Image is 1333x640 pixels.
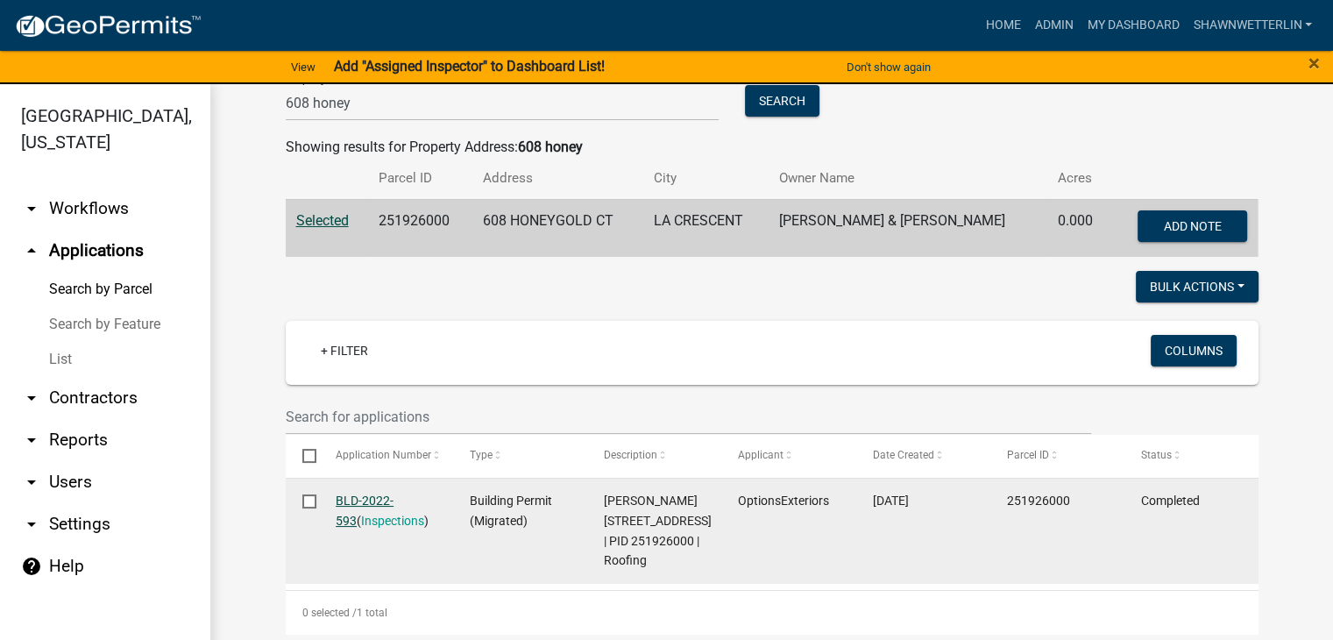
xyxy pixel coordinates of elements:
[1080,9,1186,42] a: My Dashboard
[643,199,768,257] td: LA CRESCENT
[21,472,42,493] i: arrow_drop_down
[336,491,436,531] div: ( )
[336,449,431,461] span: Application Number
[769,158,1047,199] th: Owner Name
[336,494,394,528] a: BLD-2022-593
[302,607,357,619] span: 0 selected /
[1164,218,1222,232] span: Add Note
[872,449,933,461] span: Date Created
[1141,494,1200,508] span: Completed
[1138,210,1247,242] button: Add Note
[1007,494,1070,508] span: 251926000
[453,435,587,477] datatable-header-cell: Type
[1027,9,1080,42] a: Admin
[721,435,855,477] datatable-header-cell: Applicant
[21,388,42,409] i: arrow_drop_down
[769,199,1047,257] td: [PERSON_NAME] & [PERSON_NAME]
[1308,53,1320,74] button: Close
[21,514,42,535] i: arrow_drop_down
[472,199,643,257] td: 608 HONEYGOLD CT
[21,240,42,261] i: arrow_drop_up
[472,158,643,199] th: Address
[855,435,989,477] datatable-header-cell: Date Created
[1047,158,1110,199] th: Acres
[368,158,472,199] th: Parcel ID
[286,591,1259,635] div: 1 total
[284,53,323,82] a: View
[319,435,453,477] datatable-header-cell: Application Number
[286,399,1092,435] input: Search for applications
[333,58,604,75] strong: Add "Assigned Inspector" to Dashboard List!
[286,435,319,477] datatable-header-cell: Select
[1186,9,1319,42] a: ShawnWetterlin
[21,430,42,451] i: arrow_drop_down
[978,9,1027,42] a: Home
[1141,449,1172,461] span: Status
[361,514,424,528] a: Inspections
[296,212,349,229] a: Selected
[738,494,829,508] span: OptionsExteriors
[745,85,819,117] button: Search
[470,494,552,528] span: Building Permit (Migrated)
[643,158,768,199] th: City
[307,335,382,366] a: + Filter
[1136,271,1259,302] button: Bulk Actions
[738,449,783,461] span: Applicant
[1007,449,1049,461] span: Parcel ID
[840,53,938,82] button: Don't show again
[286,137,1259,158] div: Showing results for Property Address:
[587,435,721,477] datatable-header-cell: Description
[368,199,472,257] td: 251926000
[872,494,908,508] span: 06/16/2022
[1151,335,1237,366] button: Columns
[604,449,657,461] span: Description
[989,435,1124,477] datatable-header-cell: Parcel ID
[1124,435,1258,477] datatable-header-cell: Status
[518,139,583,155] strong: 608 honey
[1308,51,1320,75] span: ×
[1047,199,1110,257] td: 0.000
[604,494,712,567] span: MUMBLEAU, VICKI 608 HONEYGOLD CT, Houston County | PID 251926000 | Roofing
[21,198,42,219] i: arrow_drop_down
[470,449,493,461] span: Type
[21,556,42,577] i: help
